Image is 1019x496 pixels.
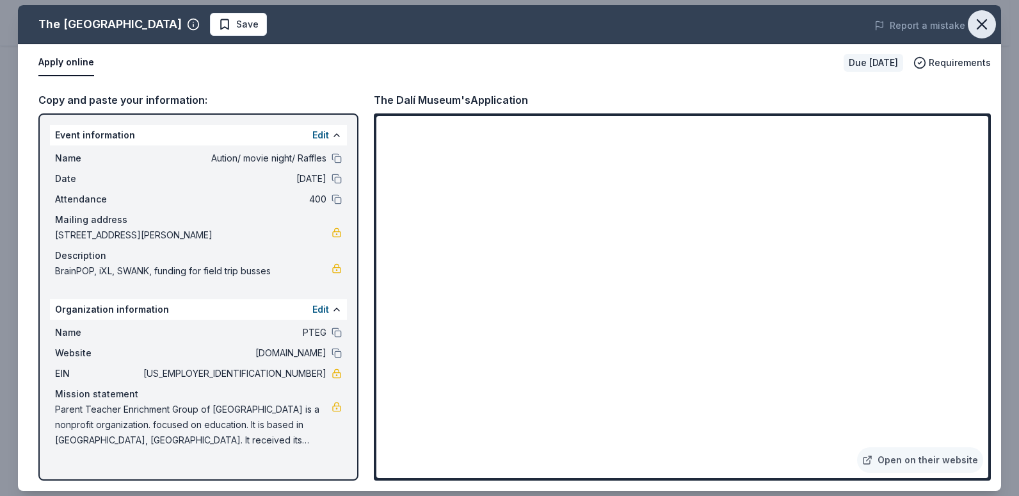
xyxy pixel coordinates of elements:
[141,366,326,381] span: [US_EMPLOYER_IDENTIFICATION_NUMBER]
[55,192,141,207] span: Attendance
[210,13,267,36] button: Save
[236,17,259,32] span: Save
[913,55,991,70] button: Requirements
[55,325,141,340] span: Name
[55,386,342,402] div: Mission statement
[141,345,326,361] span: [DOMAIN_NAME]
[55,212,342,227] div: Mailing address
[50,125,347,145] div: Event information
[55,366,141,381] span: EIN
[141,171,326,186] span: [DATE]
[141,151,326,166] span: Aution/ movie night/ Raffles
[312,128,329,143] button: Edit
[374,92,528,108] div: The Dalí Museum's Application
[38,14,182,35] div: The [GEOGRAPHIC_DATA]
[55,402,332,448] span: Parent Teacher Enrichment Group of [GEOGRAPHIC_DATA] is a nonprofit organization. focused on educ...
[38,92,358,108] div: Copy and paste your information:
[929,55,991,70] span: Requirements
[55,263,332,279] span: BrainPOP, iXL, SWANK, funding for field trip busses
[55,248,342,263] div: Description
[50,299,347,320] div: Organization information
[844,54,903,72] div: Due [DATE]
[141,192,326,207] span: 400
[312,302,329,317] button: Edit
[38,49,94,76] button: Apply online
[55,151,141,166] span: Name
[874,18,965,33] button: Report a mistake
[55,345,141,361] span: Website
[857,447,983,473] a: Open on their website
[141,325,326,340] span: PTEG
[55,227,332,243] span: [STREET_ADDRESS][PERSON_NAME]
[55,171,141,186] span: Date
